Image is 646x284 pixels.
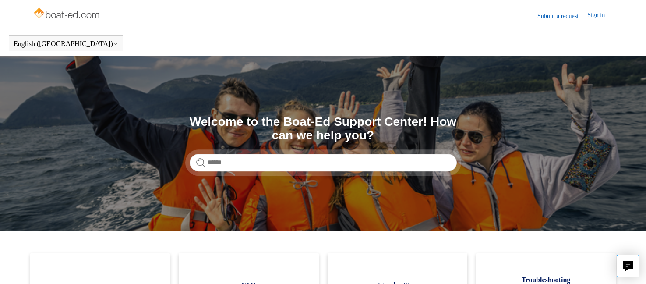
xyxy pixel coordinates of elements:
button: Live chat [617,255,639,277]
a: Sign in [587,11,614,21]
button: English ([GEOGRAPHIC_DATA]) [14,40,118,48]
img: Boat-Ed Help Center home page [32,5,102,23]
h1: Welcome to the Boat-Ed Support Center! How can we help you? [190,115,457,142]
a: Submit a request [537,11,587,21]
input: Search [190,154,457,171]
